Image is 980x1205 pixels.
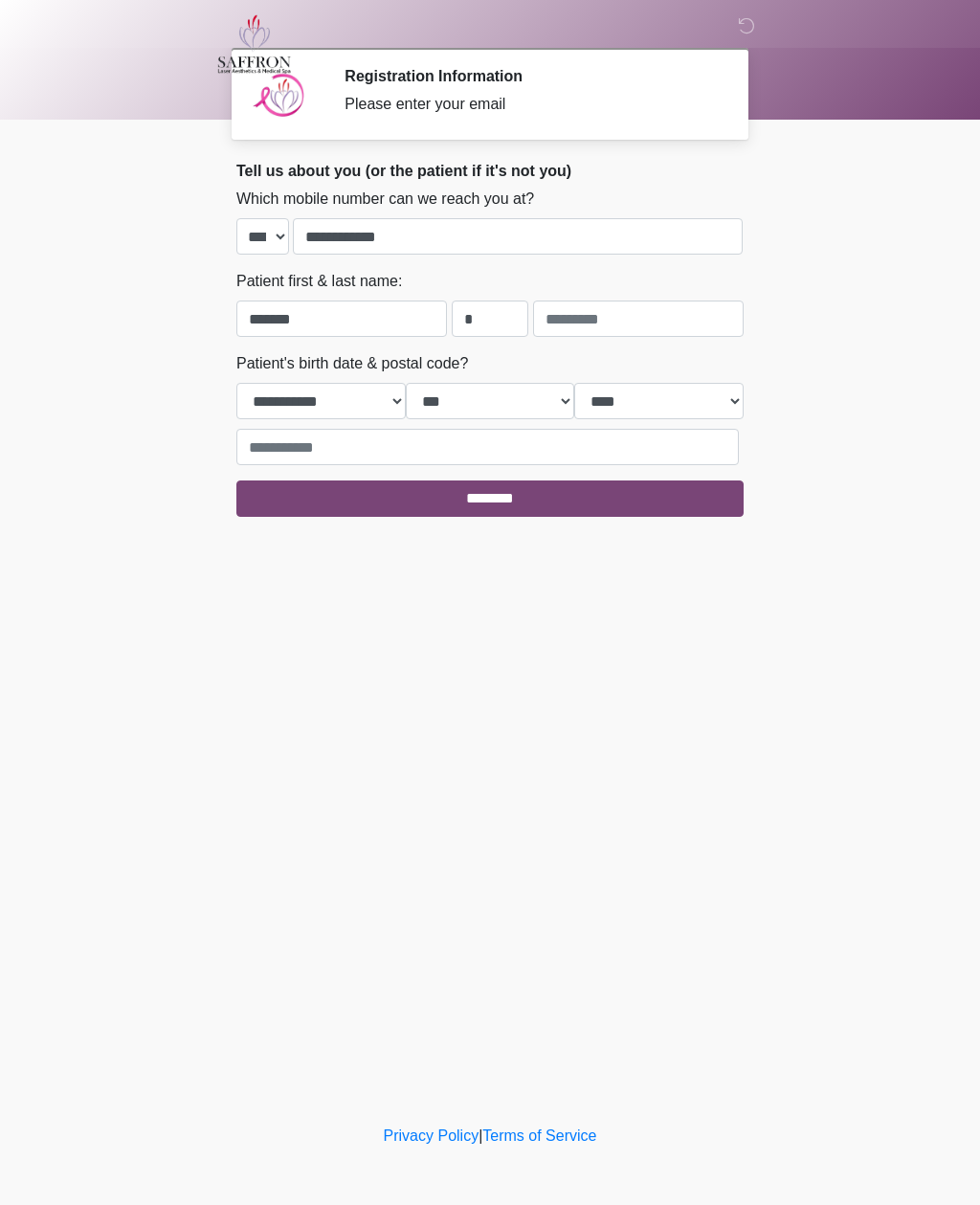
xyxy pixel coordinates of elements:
[236,162,744,180] h2: Tell us about you (or the patient if it's not you)
[251,67,308,124] img: Agent Avatar
[479,1127,482,1144] a: |
[345,93,715,116] div: Please enter your email
[236,270,402,293] label: Patient first & last name:
[384,1127,479,1144] a: Privacy Policy
[236,188,534,211] label: Which mobile number can we reach you at?
[217,14,292,74] img: Saffron Laser Aesthetics and Medical Spa Logo
[236,352,468,375] label: Patient's birth date & postal code?
[482,1127,596,1144] a: Terms of Service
